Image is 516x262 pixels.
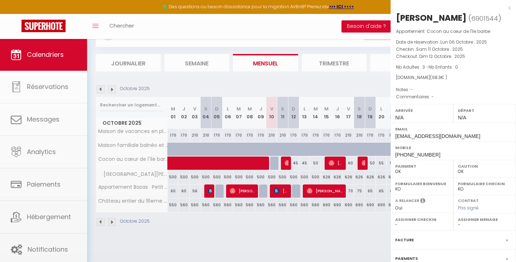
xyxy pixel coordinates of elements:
[471,14,498,23] span: 6901544
[395,236,414,244] label: Facture
[396,86,511,93] p: Notes :
[458,198,479,202] label: Contrat
[416,46,463,52] span: Sam 11 Octobre . 2025
[430,74,447,80] span: ( € )
[395,125,511,133] label: Email
[458,216,511,223] label: Assigner Menage
[458,115,466,120] span: N/A
[458,163,511,170] label: Caution
[419,53,465,59] span: Dim 12 Octobre . 2025
[468,13,501,23] span: ( )
[395,198,419,204] label: A relancer
[396,12,467,24] div: [PERSON_NAME]
[396,39,511,46] p: Date de réservation :
[395,216,449,223] label: Assigner Checkin
[458,107,511,114] label: Départ
[396,93,511,100] p: Commentaires :
[420,198,425,206] i: Sélectionner OUI si vous souhaiter envoyer les séquences de messages post-checkout
[427,28,490,34] span: Cocon au cœur de l'île barbe
[395,115,403,120] span: N/A
[410,86,413,93] span: -
[429,64,458,70] span: Nb Enfants : 0
[396,53,511,60] p: Checkout :
[396,64,458,70] span: Nb Adultes : 3 -
[431,94,434,100] span: -
[458,205,479,211] span: Pas signé
[396,74,511,81] div: [DOMAIN_NAME]
[458,180,511,187] label: Formulaire Checkin
[396,46,511,53] p: Checkin :
[395,144,511,151] label: Mobile
[391,4,511,12] div: x
[395,180,449,187] label: Formulaire Bienvenue
[440,39,487,45] span: Lun 06 Octobre . 2025
[395,163,449,170] label: Paiement
[432,74,441,80] span: 98.3
[395,107,449,114] label: Arrivée
[396,28,511,35] p: Appartement :
[395,152,440,158] span: [PHONE_NUMBER]
[395,133,480,139] span: [EMAIL_ADDRESS][DOMAIN_NAME]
